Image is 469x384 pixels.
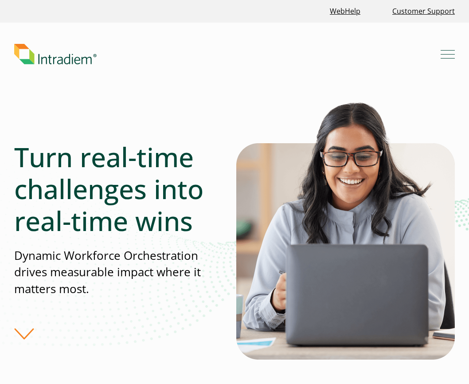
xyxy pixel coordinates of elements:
[326,2,364,21] a: Link opens in a new window
[14,44,97,64] img: Intradiem
[14,141,218,237] h1: Turn real-time challenges into real-time wins
[14,247,218,297] p: Dynamic Workforce Orchestration drives measurable impact where it matters most.
[441,47,455,61] button: Mobile Navigation Button
[236,100,455,360] img: Solutions for Contact Center Teams
[389,2,458,21] a: Customer Support
[14,44,441,64] a: Link to homepage of Intradiem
